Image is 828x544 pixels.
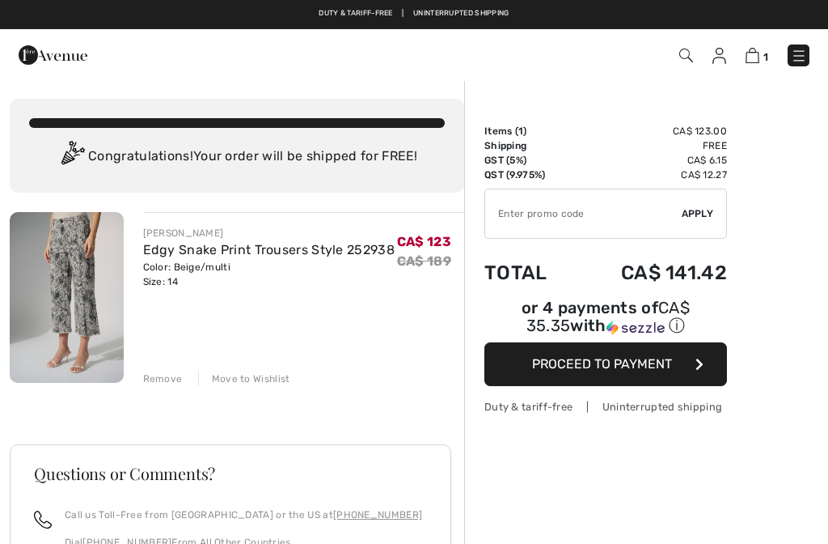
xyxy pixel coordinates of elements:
img: Edgy Snake Print Trousers Style 252938 [10,212,124,383]
span: Proceed to Payment [532,356,672,372]
span: CA$ 123 [397,234,451,249]
img: Search [679,49,693,62]
span: Apply [682,206,714,221]
a: Edgy Snake Print Trousers Style 252938 [143,242,395,257]
img: call [34,511,52,529]
td: GST (5%) [484,153,574,168]
div: or 4 payments of with [484,300,727,337]
input: Promo code [485,189,682,238]
img: Shopping Bag [746,48,759,63]
div: Duty & tariff-free | Uninterrupted shipping [484,399,727,414]
div: [PERSON_NAME] [143,226,395,240]
img: 1ère Avenue [19,39,87,71]
div: Remove [143,372,183,386]
img: Menu [791,48,807,64]
td: Items ( ) [484,124,574,138]
div: or 4 payments ofCA$ 35.35withSezzle Click to learn more about Sezzle [484,300,727,342]
div: Congratulations! Your order will be shipped for FREE! [29,141,445,173]
span: CA$ 35.35 [526,298,690,335]
a: [PHONE_NUMBER] [333,509,422,521]
img: My Info [712,48,726,64]
td: CA$ 123.00 [574,124,727,138]
td: QST (9.975%) [484,168,574,182]
span: 1 [763,51,768,63]
span: 1 [518,125,523,137]
img: Sezzle [606,321,665,335]
td: Total [484,245,574,300]
a: 1 [746,45,768,65]
td: CA$ 12.27 [574,168,727,182]
h3: Questions or Comments? [34,465,427,482]
td: CA$ 6.15 [574,153,727,168]
button: Proceed to Payment [484,342,727,386]
div: Move to Wishlist [198,372,290,386]
td: CA$ 141.42 [574,245,727,300]
td: Shipping [484,138,574,153]
a: 1ère Avenue [19,46,87,62]
td: Free [574,138,727,153]
div: Color: Beige/multi Size: 14 [143,260,395,289]
s: CA$ 189 [397,253,451,269]
img: Congratulation2.svg [56,141,88,173]
p: Call us Toll-Free from [GEOGRAPHIC_DATA] or the US at [65,508,422,522]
